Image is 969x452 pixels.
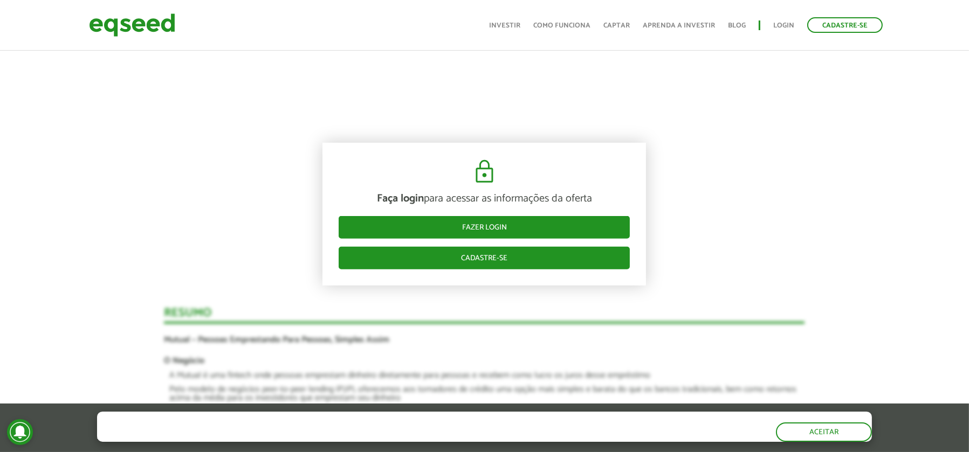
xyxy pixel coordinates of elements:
[807,17,883,33] a: Cadastre-se
[533,22,590,29] a: Como funciona
[643,22,715,29] a: Aprenda a investir
[471,159,498,185] img: cadeado.svg
[489,22,520,29] a: Investir
[773,22,794,29] a: Login
[97,431,487,441] p: Ao clicar em "aceitar", você aceita nossa .
[239,432,364,441] a: política de privacidade e de cookies
[339,247,630,269] a: Cadastre-se
[377,190,424,207] strong: Faça login
[776,422,872,442] button: Aceitar
[603,22,630,29] a: Captar
[339,192,630,205] p: para acessar as informações da oferta
[97,412,487,428] h5: O site da EqSeed utiliza cookies para melhorar sua navegação.
[339,216,630,239] a: Fazer login
[89,11,175,39] img: EqSeed
[728,22,746,29] a: Blog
